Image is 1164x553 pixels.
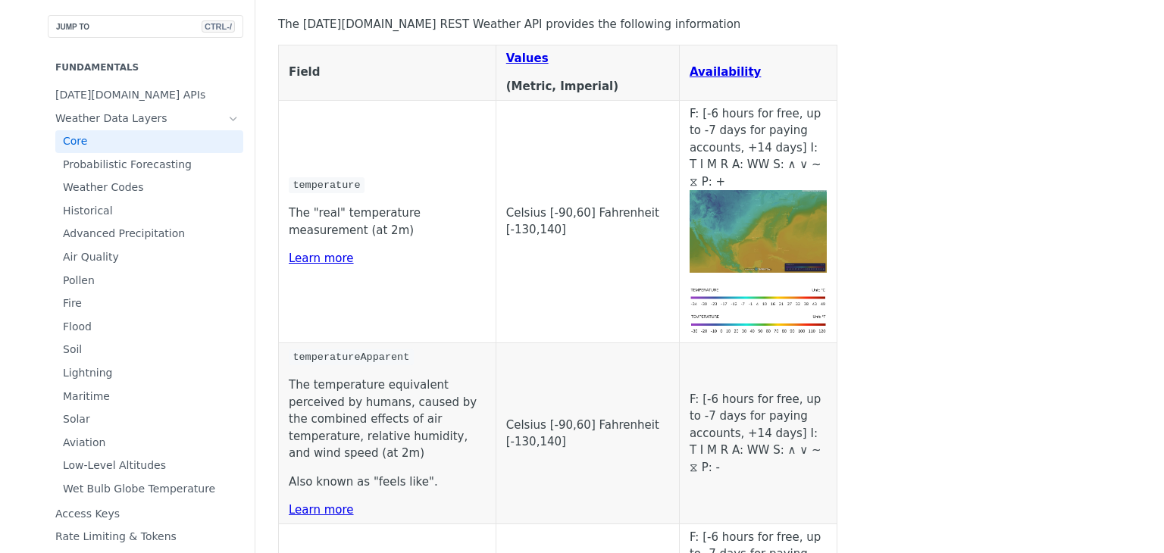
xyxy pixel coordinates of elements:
[63,366,239,381] span: Lightning
[690,290,827,304] span: Expand image
[55,270,243,292] a: Pollen
[63,180,239,195] span: Weather Codes
[55,111,224,127] span: Weather Data Layers
[55,339,243,361] a: Soil
[55,432,243,455] a: Aviation
[63,296,239,311] span: Fire
[55,530,239,545] span: Rate Limiting & Tokens
[690,317,827,331] span: Expand image
[48,15,243,38] button: JUMP TOCTRL-/
[63,158,239,173] span: Probabilistic Forecasting
[63,436,239,451] span: Aviation
[63,273,239,289] span: Pollen
[63,482,239,497] span: Wet Bulb Globe Temperature
[63,134,239,149] span: Core
[289,503,354,517] a: Learn more
[63,389,239,405] span: Maritime
[63,204,239,219] span: Historical
[63,227,239,242] span: Advanced Precipitation
[289,205,486,239] p: The "real" temperature measurement (at 2m)
[55,246,243,269] a: Air Quality
[55,292,243,315] a: Fire
[293,351,409,363] span: temperatureApparent
[690,224,827,238] span: Expand image
[63,342,239,358] span: Soil
[48,526,243,548] a: Rate Limiting & Tokens
[55,130,243,153] a: Core
[55,507,239,522] span: Access Keys
[55,455,243,477] a: Low-Level Altitudes
[63,412,239,427] span: Solar
[289,252,354,265] a: Learn more
[55,177,243,199] a: Weather Codes
[55,154,243,177] a: Probabilistic Forecasting
[506,78,669,95] p: (Metric, Imperial)
[690,391,827,476] p: F: [-6 hours for free, up to -7 days for paying accounts, +14 days] I: T I M R A: WW S: ∧ ∨ ~ ⧖ P: -
[55,362,243,385] a: Lightning
[55,478,243,501] a: Wet Bulb Globe Temperature
[506,205,669,239] p: Celsius [-90,60] Fahrenheit [-130,140]
[63,250,239,265] span: Air Quality
[227,113,239,125] button: Show subpages for Weather Data Layers
[55,88,239,103] span: [DATE][DOMAIN_NAME] APIs
[55,223,243,245] a: Advanced Precipitation
[48,503,243,526] a: Access Keys
[289,376,486,462] p: The temperature equivalent perceived by humans, caused by the combined effects of air temperature...
[202,20,235,33] span: CTRL-/
[690,105,827,273] p: F: [-6 hours for free, up to -7 days for paying accounts, +14 days] I: T I M R A: WW S: ∧ ∨ ~ ⧖ P: +
[48,84,243,107] a: [DATE][DOMAIN_NAME] APIs
[289,473,486,491] p: Also known as "feels like".
[278,16,837,33] p: The [DATE][DOMAIN_NAME] REST Weather API provides the following information
[55,200,243,223] a: Historical
[289,64,486,81] p: Field
[55,408,243,431] a: Solar
[63,458,239,473] span: Low-Level Altitudes
[690,65,762,79] a: Availability
[63,320,239,335] span: Flood
[293,180,360,191] span: temperature
[48,61,243,74] h2: Fundamentals
[55,316,243,339] a: Flood
[506,417,669,451] p: Celsius [-90,60] Fahrenheit [-130,140]
[48,108,243,130] a: Weather Data LayersShow subpages for Weather Data Layers
[55,386,243,408] a: Maritime
[506,52,549,65] a: Values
